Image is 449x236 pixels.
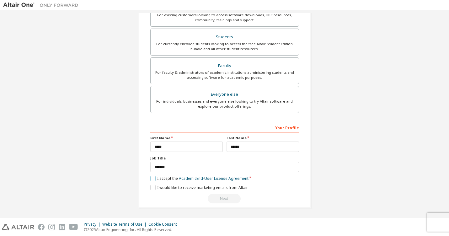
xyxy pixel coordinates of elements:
[150,176,249,181] label: I accept the
[69,224,78,230] img: youtube.svg
[84,227,181,232] p: © 2025 Altair Engineering, Inc. All Rights Reserved.
[154,62,295,70] div: Faculty
[3,2,82,8] img: Altair One
[59,224,65,230] img: linkedin.svg
[150,194,299,203] div: Read and acccept EULA to continue
[150,156,299,161] label: Job Title
[38,224,45,230] img: facebook.svg
[150,136,223,141] label: First Name
[154,41,295,51] div: For currently enrolled students looking to access the free Altair Student Edition bundle and all ...
[227,136,299,141] label: Last Name
[154,33,295,41] div: Students
[102,222,148,227] div: Website Terms of Use
[154,13,295,23] div: For existing customers looking to access software downloads, HPC resources, community, trainings ...
[154,90,295,99] div: Everyone else
[150,185,248,190] label: I would like to receive marketing emails from Altair
[179,176,249,181] a: Academic End-User License Agreement
[154,70,295,80] div: For faculty & administrators of academic institutions administering students and accessing softwa...
[148,222,181,227] div: Cookie Consent
[48,224,55,230] img: instagram.svg
[2,224,34,230] img: altair_logo.svg
[84,222,102,227] div: Privacy
[150,122,299,132] div: Your Profile
[154,99,295,109] div: For individuals, businesses and everyone else looking to try Altair software and explore our prod...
